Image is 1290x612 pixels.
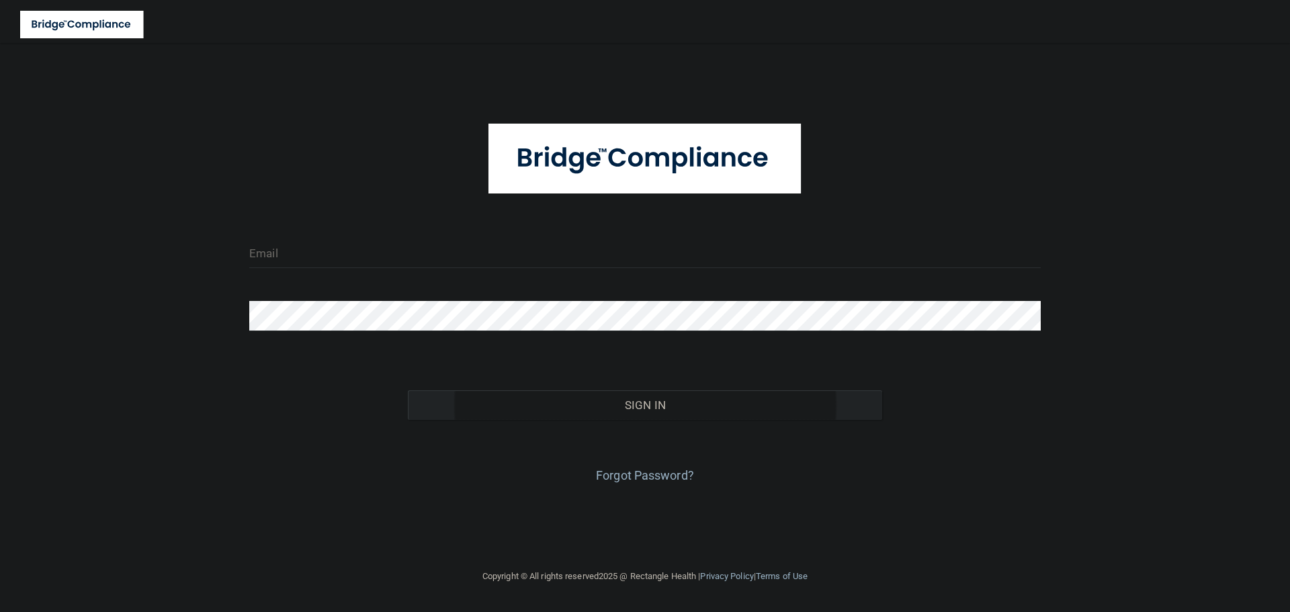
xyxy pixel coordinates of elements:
a: Terms of Use [756,571,808,581]
img: bridge_compliance_login_screen.278c3ca4.svg [488,124,802,193]
input: Email [249,238,1041,268]
a: Privacy Policy [700,571,753,581]
button: Sign In [408,390,883,420]
div: Copyright © All rights reserved 2025 @ Rectangle Health | | [400,555,890,598]
img: bridge_compliance_login_screen.278c3ca4.svg [20,11,144,38]
a: Forgot Password? [596,468,694,482]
